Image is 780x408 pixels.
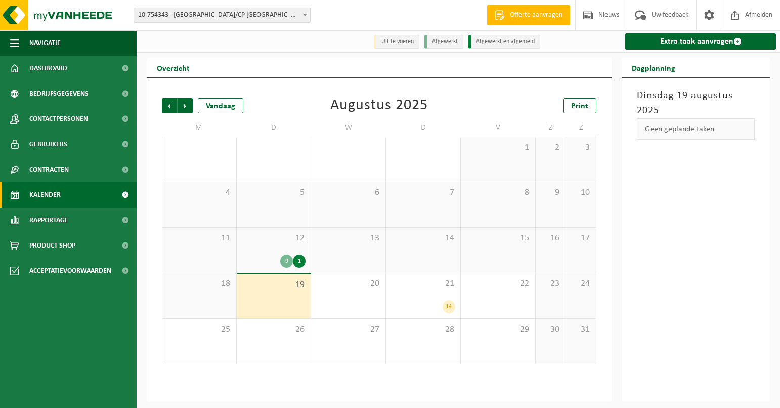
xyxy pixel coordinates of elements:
span: 3 [571,142,591,153]
a: Print [563,98,596,113]
h2: Overzicht [147,58,200,77]
div: Augustus 2025 [330,98,428,113]
span: 19 [242,279,306,291]
td: Z [566,118,596,137]
span: 25 [167,324,231,335]
td: V [461,118,536,137]
span: 18 [167,278,231,290]
span: 27 [316,324,380,335]
span: 15 [466,233,530,244]
span: 8 [466,187,530,198]
span: Product Shop [29,233,75,258]
span: 10-754343 - MIWA/CP NIEUWKERKEN-WAAS - NIEUWKERKEN-WAAS [134,8,310,22]
span: 30 [541,324,560,335]
span: Vorige [162,98,177,113]
td: M [162,118,237,137]
li: Afgewerkt en afgemeld [468,35,540,49]
div: 14 [443,300,455,313]
div: Geen geplande taken [637,118,755,140]
span: 10-754343 - MIWA/CP NIEUWKERKEN-WAAS - NIEUWKERKEN-WAAS [134,8,311,23]
span: 26 [242,324,306,335]
td: D [386,118,461,137]
span: Kalender [29,182,61,208]
span: Acceptatievoorwaarden [29,258,111,283]
span: 21 [391,278,455,290]
span: 11 [167,233,231,244]
span: 10 [571,187,591,198]
td: D [237,118,312,137]
td: Z [536,118,566,137]
span: Contracten [29,157,69,182]
span: Bedrijfsgegevens [29,81,89,106]
span: 16 [541,233,560,244]
span: Navigatie [29,30,61,56]
span: Contactpersonen [29,106,88,132]
td: W [311,118,386,137]
span: 29 [466,324,530,335]
span: 4 [167,187,231,198]
span: 6 [316,187,380,198]
li: Afgewerkt [424,35,463,49]
span: Gebruikers [29,132,67,157]
span: Dashboard [29,56,67,81]
span: 24 [571,278,591,290]
span: 7 [391,187,455,198]
h3: Dinsdag 19 augustus 2025 [637,88,755,118]
h2: Dagplanning [622,58,685,77]
span: 12 [242,233,306,244]
span: 14 [391,233,455,244]
span: Offerte aanvragen [507,10,565,20]
span: Print [571,102,588,110]
span: Volgende [178,98,193,113]
span: 13 [316,233,380,244]
a: Extra taak aanvragen [625,33,776,50]
span: 23 [541,278,560,290]
span: 31 [571,324,591,335]
span: 9 [541,187,560,198]
span: 28 [391,324,455,335]
span: 2 [541,142,560,153]
span: 22 [466,278,530,290]
li: Uit te voeren [374,35,419,49]
span: Rapportage [29,208,68,233]
span: 5 [242,187,306,198]
span: 1 [466,142,530,153]
div: 9 [280,255,293,268]
div: Vandaag [198,98,243,113]
div: 1 [293,255,306,268]
a: Offerte aanvragen [487,5,570,25]
span: 20 [316,278,380,290]
span: 17 [571,233,591,244]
